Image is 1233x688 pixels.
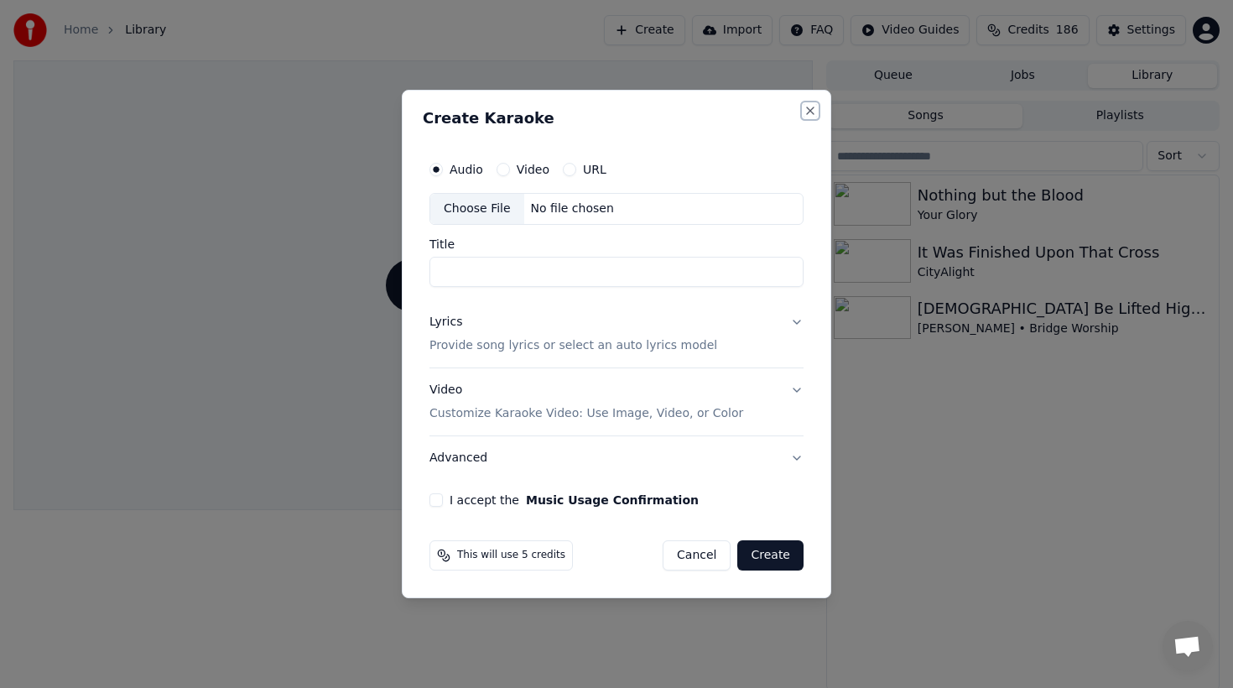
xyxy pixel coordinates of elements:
[423,111,810,126] h2: Create Karaoke
[429,405,743,422] p: Customize Karaoke Video: Use Image, Video, or Color
[450,164,483,175] label: Audio
[450,494,699,506] label: I accept the
[583,164,606,175] label: URL
[429,314,462,331] div: Lyrics
[429,368,804,435] button: VideoCustomize Karaoke Video: Use Image, Video, or Color
[429,337,717,354] p: Provide song lyrics or select an auto lyrics model
[430,194,524,224] div: Choose File
[524,201,621,217] div: No file chosen
[429,436,804,480] button: Advanced
[429,300,804,367] button: LyricsProvide song lyrics or select an auto lyrics model
[429,238,804,250] label: Title
[737,540,804,571] button: Create
[517,164,549,175] label: Video
[429,382,743,422] div: Video
[663,540,731,571] button: Cancel
[526,494,699,506] button: I accept the
[457,549,565,562] span: This will use 5 credits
